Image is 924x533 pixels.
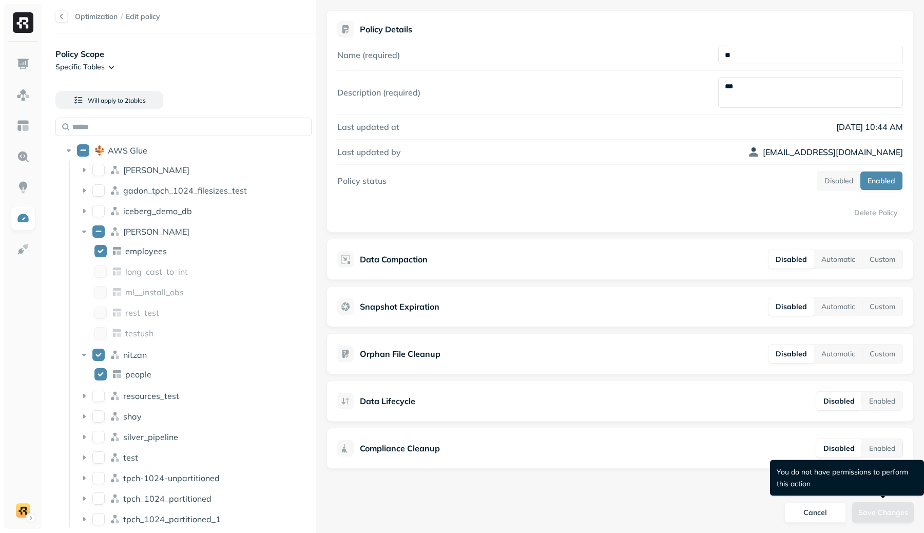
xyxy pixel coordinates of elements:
button: Enabled [860,172,902,190]
p: Data Compaction [360,253,428,265]
button: dean [92,164,105,176]
button: Custom [862,297,902,316]
span: [PERSON_NAME] [123,165,189,175]
img: Dashboard [16,58,30,71]
p: people [125,369,151,379]
img: Ryft [13,12,33,33]
span: employees [125,246,167,256]
div: resources_testresources_test [75,388,312,404]
p: You do not have permissions to perform this action [777,466,917,490]
span: [PERSON_NAME] [123,226,189,237]
button: Disabled [816,392,862,410]
img: Assets [16,88,30,102]
button: Cancel [784,502,846,523]
a: Optimization [75,12,118,21]
div: peoplepeople [90,366,313,383]
p: Policy Scope [55,48,316,60]
button: shay [92,410,105,423]
button: employees [94,245,107,257]
p: ml__install_obs [125,287,184,297]
label: Policy status [337,176,387,186]
p: testush [125,328,153,338]
button: Custom [862,250,902,269]
span: Edit policy [126,12,160,22]
div: testtest [75,449,312,466]
div: tpch-1024-unpartitionedtpch-1024-unpartitioned [75,470,312,486]
div: tpch_1024_partitioned_1tpch_1024_partitioned_1 [75,511,312,527]
button: Disabled [768,345,814,363]
button: Will apply to 2tables [55,91,163,109]
button: lee [92,225,105,238]
button: nitzan [92,349,105,361]
button: ml__install_obs [94,286,107,298]
p: tpch-1024-unpartitioned [123,473,220,483]
button: Enabled [862,392,902,410]
button: people [94,368,107,380]
span: 2 table s [123,97,146,104]
img: Insights [16,181,30,194]
p: tpch_1024_partitioned_1 [123,514,221,524]
span: Will apply to [88,97,123,104]
p: long_cast_to_int [125,266,188,277]
p: test [123,452,138,463]
p: / [121,12,123,22]
button: testush [94,327,107,339]
label: Last updated by [337,147,401,157]
button: tpch_1024_partitioned [92,492,105,505]
button: rest_test [94,307,107,319]
button: test [92,451,105,464]
p: rest_test [125,308,159,318]
button: Disabled [816,439,862,458]
div: long_cast_to_intlong_cast_to_int [90,263,313,280]
span: shay [123,411,142,422]
div: lee[PERSON_NAME] [75,223,312,240]
div: rest_testrest_test [90,304,313,321]
button: Disabled [768,250,814,269]
button: resources_test [92,390,105,402]
img: demo [16,503,30,518]
p: Policy Details [360,24,412,34]
button: Automatic [814,297,862,316]
p: dean [123,165,189,175]
div: iceberg_demo_dbiceberg_demo_db [75,203,312,219]
button: iceberg_demo_db [92,205,105,217]
p: gadon_tpch_1024_filesizes_test [123,185,247,196]
div: nitzannitzan [75,347,312,363]
nav: breadcrumb [75,12,160,22]
p: nitzan [123,350,147,360]
p: Specific Tables [55,62,105,72]
img: Asset Explorer [16,119,30,132]
button: Enabled [862,439,902,458]
p: AWS Glue [108,145,147,156]
span: tpch_1024_partitioned [123,493,211,504]
div: employeesemployees [90,243,313,259]
p: resources_test [123,391,179,401]
div: silver_pipelinesilver_pipeline [75,429,312,445]
p: iceberg_demo_db [123,206,192,216]
button: Disabled [817,172,860,190]
div: testushtestush [90,325,313,341]
p: [DATE] 10:44 AM [718,121,903,133]
img: Integrations [16,242,30,256]
button: AWS Glue [77,144,89,157]
img: Optimization [16,212,30,225]
p: Compliance Cleanup [360,442,440,454]
div: AWS GlueAWS Glue [60,142,312,159]
div: ml__install_obsml__install_obs [90,284,313,300]
div: tpch_1024_partitionedtpch_1024_partitioned [75,490,312,507]
button: Custom [862,345,902,363]
button: silver_pipeline [92,431,105,443]
div: dean[PERSON_NAME] [75,162,312,178]
button: tpch_1024_partitioned_1 [92,513,105,525]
